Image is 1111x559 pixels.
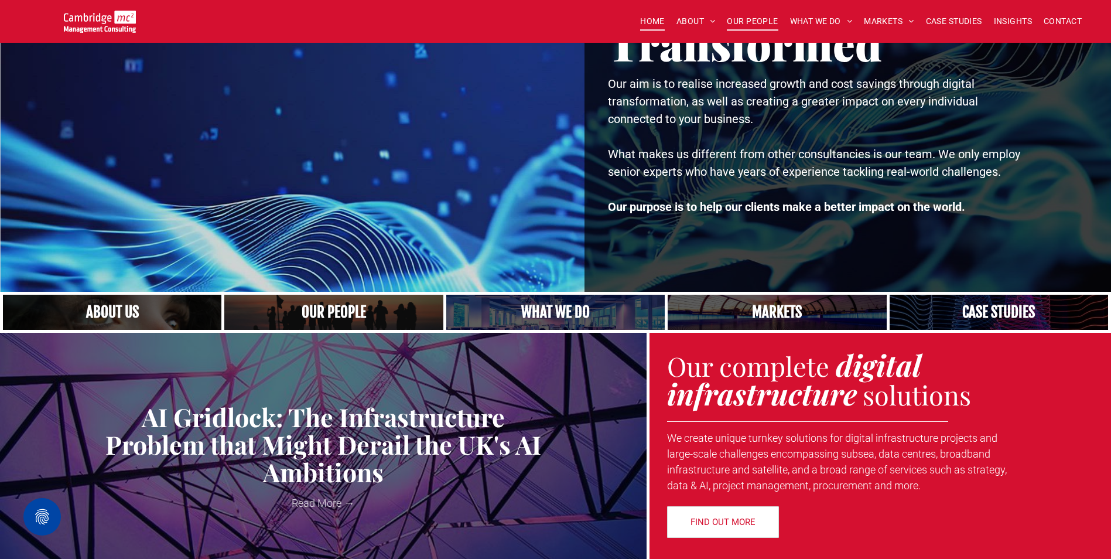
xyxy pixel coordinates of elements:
a: Your Business Transformed | Cambridge Management Consulting [64,12,136,25]
img: Go to Homepage [64,11,136,33]
a: Close up of woman's face, centered on her eyes [3,295,221,330]
a: HOME [634,12,671,30]
span: FIND OUT MORE [690,507,756,537]
strong: Our purpose is to help our clients make a better impact on the world. [608,200,965,214]
a: CONTACT [1038,12,1088,30]
a: AI Gridlock: The Infrastructure Problem that Might Derail the UK's AI Ambitions [9,403,638,486]
a: CASE STUDIES | See an Overview of All Our Case Studies | Cambridge Management Consulting [890,295,1108,330]
a: Our Markets | Cambridge Management Consulting [668,295,886,330]
a: A yoga teacher lifting his whole body off the ground in the peacock pose [446,295,665,330]
a: A crowd in silhouette at sunset, on a rise or lookout point [224,295,443,330]
span: We create unique turnkey solutions for digital infrastructure projects and large-scale challenges... [667,432,1007,492]
a: ABOUT [671,12,722,30]
span: OUR PEOPLE [727,12,778,30]
span: solutions [863,377,971,412]
strong: infrastructure [667,374,857,413]
a: FIND OUT MORE [667,506,779,538]
a: CASE STUDIES [920,12,988,30]
a: OUR PEOPLE [721,12,784,30]
span: Our aim is to realise increased growth and cost savings through digital transformation, as well a... [608,77,978,126]
a: Read More → [9,495,638,511]
span: Transformed [608,14,882,73]
a: INSIGHTS [988,12,1038,30]
strong: digital [836,345,921,384]
span: Our complete [667,348,829,383]
span: What makes us different from other consultancies is our team. We only employ senior experts who h... [608,147,1020,179]
a: MARKETS [858,12,919,30]
a: WHAT WE DO [784,12,859,30]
